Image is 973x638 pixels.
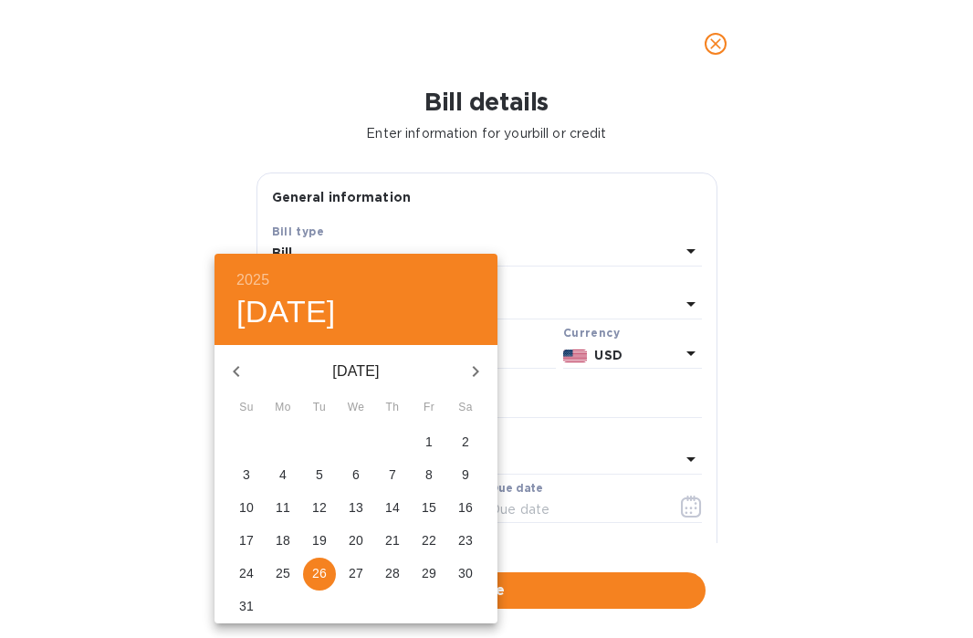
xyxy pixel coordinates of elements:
[236,293,336,331] button: [DATE]
[413,426,445,459] button: 1
[303,459,336,492] button: 5
[267,492,299,525] button: 11
[239,531,254,549] p: 17
[303,525,336,558] button: 19
[340,399,372,417] span: We
[279,465,287,484] p: 4
[458,531,473,549] p: 23
[349,564,363,582] p: 27
[449,459,482,492] button: 9
[462,465,469,484] p: 9
[376,525,409,558] button: 21
[413,558,445,591] button: 29
[449,492,482,525] button: 16
[236,267,269,293] button: 2025
[340,459,372,492] button: 6
[276,564,290,582] p: 25
[385,564,400,582] p: 28
[340,525,372,558] button: 20
[230,525,263,558] button: 17
[303,558,336,591] button: 26
[385,498,400,517] p: 14
[276,498,290,517] p: 11
[340,558,372,591] button: 27
[425,433,433,451] p: 1
[422,531,436,549] p: 22
[376,399,409,417] span: Th
[349,531,363,549] p: 20
[413,492,445,525] button: 15
[230,399,263,417] span: Su
[462,433,469,451] p: 2
[267,459,299,492] button: 4
[425,465,433,484] p: 8
[276,531,290,549] p: 18
[458,564,473,582] p: 30
[312,531,327,549] p: 19
[458,498,473,517] p: 16
[376,492,409,525] button: 14
[230,492,263,525] button: 10
[413,525,445,558] button: 22
[230,459,263,492] button: 3
[449,525,482,558] button: 23
[230,558,263,591] button: 24
[449,399,482,417] span: Sa
[258,361,454,382] p: [DATE]
[316,465,323,484] p: 5
[352,465,360,484] p: 6
[422,564,436,582] p: 29
[312,564,327,582] p: 26
[422,498,436,517] p: 15
[449,426,482,459] button: 2
[389,465,396,484] p: 7
[413,459,445,492] button: 8
[413,399,445,417] span: Fr
[312,498,327,517] p: 12
[230,591,263,623] button: 31
[449,558,482,591] button: 30
[243,465,250,484] p: 3
[267,525,299,558] button: 18
[303,399,336,417] span: Tu
[239,564,254,582] p: 24
[303,492,336,525] button: 12
[376,459,409,492] button: 7
[385,531,400,549] p: 21
[349,498,363,517] p: 13
[239,597,254,615] p: 31
[376,558,409,591] button: 28
[267,558,299,591] button: 25
[239,498,254,517] p: 10
[340,492,372,525] button: 13
[267,399,299,417] span: Mo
